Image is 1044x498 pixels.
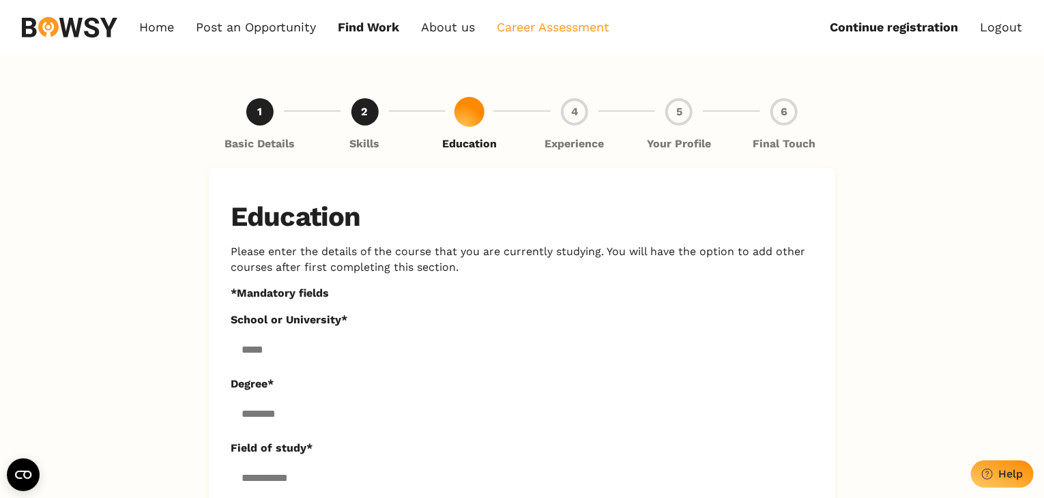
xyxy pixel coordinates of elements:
p: Experience [545,136,604,151]
h2: Education [231,201,813,233]
a: Home [139,20,174,35]
div: Help [998,467,1023,480]
label: School or University* [231,312,802,327]
a: Logout [980,20,1022,35]
label: Degree* [231,377,802,392]
div: 2 [351,98,379,126]
label: Field of study* [231,441,802,456]
div: 3 [456,98,483,126]
div: 4 [561,98,588,126]
p: Your Profile [647,136,711,151]
div: 1 [246,98,274,126]
a: Career Assessment [497,20,609,35]
a: Continue registration [830,20,958,35]
p: Final Touch [753,136,815,151]
p: Please enter the details of the course that you are currently studying. You will have the option ... [231,244,813,275]
div: 5 [665,98,693,126]
img: svg%3e [22,17,117,38]
p: Basic Details [225,136,295,151]
button: Open CMP widget [7,458,40,491]
p: Education [442,136,497,151]
p: *Mandatory fields [231,286,813,301]
p: Skills [350,136,380,151]
button: Help [971,460,1034,488]
div: 6 [770,98,798,126]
